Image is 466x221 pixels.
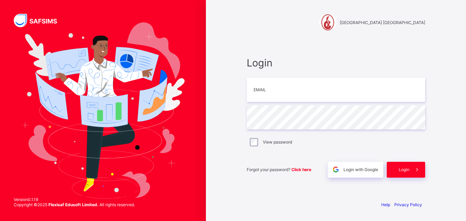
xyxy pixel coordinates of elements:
[399,167,409,172] span: Login
[21,22,185,199] img: Hero Image
[381,202,390,207] a: Help
[332,166,340,173] img: google.396cfc9801f0270233282035f929180a.svg
[247,167,311,172] span: Forgot your password?
[14,14,65,27] img: SAFSIMS Logo
[394,202,422,207] a: Privacy Policy
[14,202,135,207] span: Copyright © 2025 All rights reserved.
[291,167,311,172] a: Click here
[340,20,425,25] span: [GEOGRAPHIC_DATA] [GEOGRAPHIC_DATA]
[247,57,425,69] span: Login
[48,202,98,207] strong: Flexisaf Edusoft Limited.
[263,139,292,145] label: View password
[14,197,135,202] span: Version 0.1.19
[343,167,378,172] span: Login with Google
